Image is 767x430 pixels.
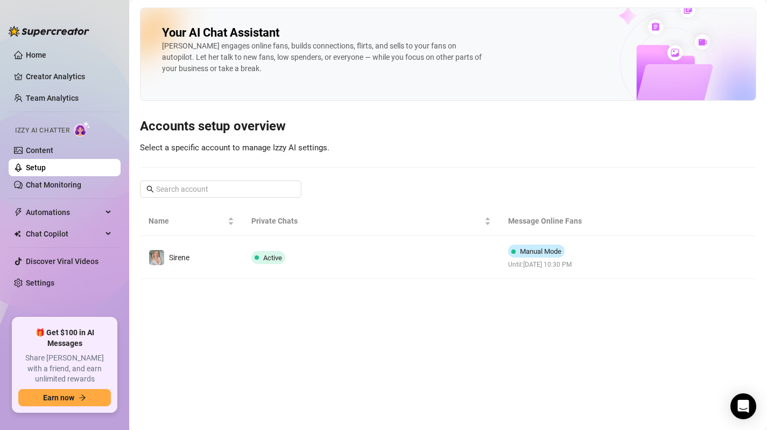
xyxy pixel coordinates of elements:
[140,143,329,152] span: Select a specific account to manage Izzy AI settings.
[26,225,102,242] span: Chat Copilot
[162,25,279,40] h2: Your AI Chat Assistant
[520,247,561,255] span: Manual Mode
[169,253,189,262] span: Sirene
[18,353,111,385] span: Share [PERSON_NAME] with a friend, and earn unlimited rewards
[26,51,46,59] a: Home
[162,40,485,74] div: [PERSON_NAME] engages online fans, builds connections, flirts, and sells to your fans on autopilo...
[26,204,102,221] span: Automations
[26,181,81,189] a: Chat Monitoring
[730,393,756,419] div: Open Intercom Messenger
[43,393,74,402] span: Earn now
[156,183,286,195] input: Search account
[79,394,86,401] span: arrow-right
[9,26,89,37] img: logo-BBDzfeDw.svg
[26,68,112,85] a: Creator Analytics
[18,328,111,349] span: 🎁 Get $100 in AI Messages
[26,94,79,102] a: Team Analytics
[149,250,164,265] img: Sirene
[499,206,671,236] th: Message Online Fans
[14,230,21,238] img: Chat Copilot
[140,118,756,135] h3: Accounts setup overview
[26,279,54,287] a: Settings
[26,257,98,266] a: Discover Viral Videos
[26,146,53,155] a: Content
[508,260,572,270] span: Until: [DATE] 10:30 PM
[14,208,23,217] span: thunderbolt
[146,185,154,193] span: search
[74,121,90,137] img: AI Chatter
[251,215,482,227] span: Private Chats
[263,254,282,262] span: Active
[149,215,226,227] span: Name
[140,206,243,236] th: Name
[15,126,69,136] span: Izzy AI Chatter
[26,163,46,172] a: Setup
[18,389,111,406] button: Earn nowarrow-right
[243,206,499,236] th: Private Chats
